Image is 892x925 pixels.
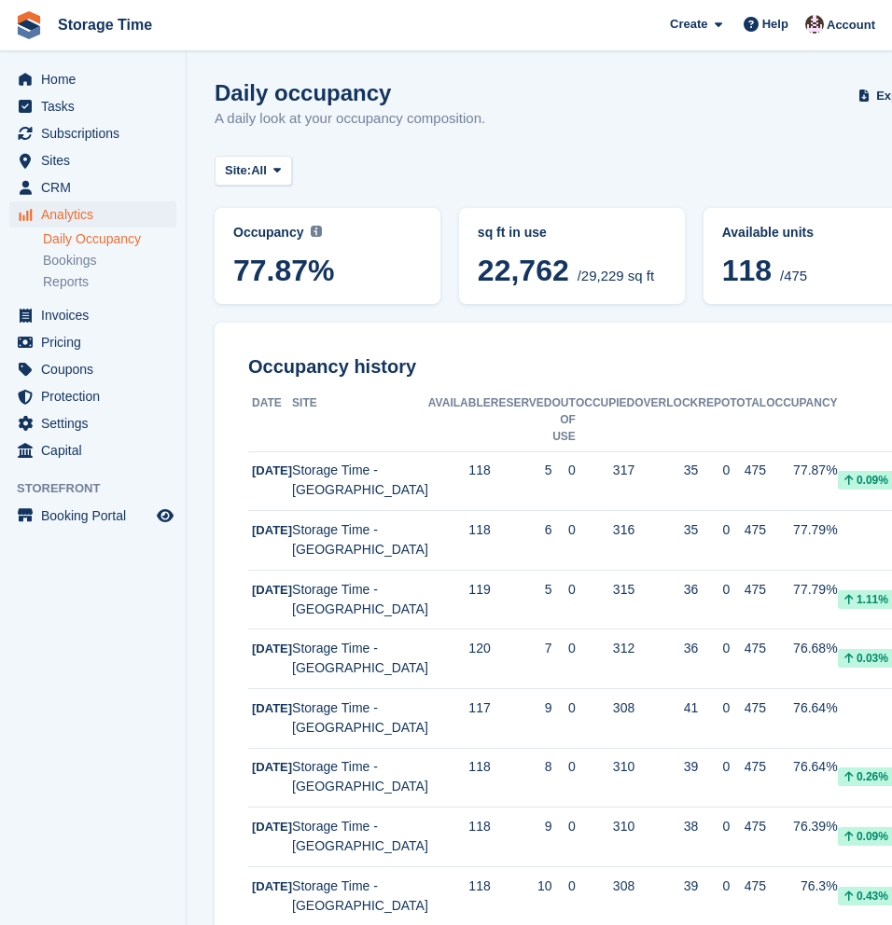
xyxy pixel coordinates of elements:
td: 0 [552,511,576,571]
td: 76.68% [766,629,837,689]
span: CRM [41,174,153,200]
span: /475 [780,268,807,283]
th: Reserved [491,389,552,452]
a: Daily Occupancy [43,230,176,248]
td: 475 [730,629,766,689]
span: [DATE] [252,879,292,893]
td: 118 [428,451,491,511]
td: 77.79% [766,511,837,571]
a: menu [9,147,176,173]
a: menu [9,437,176,463]
div: 310 [576,817,634,836]
td: 5 [491,451,552,511]
div: 41 [634,698,698,718]
span: 118 [722,254,772,287]
td: 118 [428,511,491,571]
td: 0 [552,629,576,689]
div: 310 [576,757,634,777]
span: Pricing [41,329,153,355]
div: 312 [576,639,634,658]
span: Booking Portal [41,503,153,529]
span: [DATE] [252,760,292,774]
span: Available units [722,225,814,240]
div: 308 [576,877,634,896]
span: Tasks [41,93,153,119]
td: Storage Time - [GEOGRAPHIC_DATA] [292,570,428,629]
td: 77.79% [766,570,837,629]
td: Storage Time - [GEOGRAPHIC_DATA] [292,808,428,867]
th: Site [292,389,428,452]
p: A daily look at your occupancy composition. [215,108,485,130]
td: 475 [730,511,766,571]
td: 6 [491,511,552,571]
a: menu [9,356,176,382]
span: [DATE] [252,820,292,834]
div: 0 [698,580,730,600]
td: 118 [428,808,491,867]
img: stora-icon-8386f47178a22dfd0bd8f6a31ec36ba5ce8667c1dd55bd0f319d3a0aa187defe.svg [15,11,43,39]
a: menu [9,66,176,92]
div: 316 [576,520,634,540]
td: Storage Time - [GEOGRAPHIC_DATA] [292,451,428,511]
td: 77.87% [766,451,837,511]
div: 317 [576,461,634,480]
a: menu [9,503,176,529]
span: Help [762,15,788,34]
abbr: Current percentage of sq ft occupied [233,223,422,242]
div: 0 [698,757,730,777]
span: Account [827,16,875,35]
th: Available [428,389,491,452]
td: 118 [428,748,491,808]
abbr: Current breakdown of %{unit} occupied [478,223,666,242]
span: Invoices [41,302,153,328]
span: sq ft in use [478,225,547,240]
a: menu [9,383,176,409]
td: 9 [491,689,552,749]
th: Total [730,389,766,452]
span: Protection [41,383,153,409]
h1: Daily occupancy [215,80,485,105]
img: icon-info-grey-7440780725fd019a000dd9b08b2336e03edf1995a4989e88bcd33f0948082b44.svg [311,226,322,237]
img: Saeed [805,15,824,34]
a: Bookings [43,252,176,269]
a: menu [9,329,176,355]
span: Home [41,66,153,92]
span: [DATE] [252,583,292,597]
span: [DATE] [252,523,292,537]
span: Create [670,15,707,34]
span: Settings [41,410,153,436]
td: 0 [552,748,576,808]
a: Storage Time [50,9,160,40]
td: 76.39% [766,808,837,867]
a: menu [9,302,176,328]
span: Subscriptions [41,120,153,146]
a: menu [9,174,176,200]
td: 120 [428,629,491,689]
span: Occupancy [233,225,303,240]
th: Overlock [634,389,698,452]
span: [DATE] [252,701,292,715]
a: menu [9,201,176,228]
span: Storefront [17,479,186,498]
span: [DATE] [252,463,292,477]
span: Capital [41,437,153,463]
td: 76.64% [766,748,837,808]
td: 475 [730,570,766,629]
td: 0 [552,808,576,867]
span: [DATE] [252,642,292,656]
div: 39 [634,757,698,777]
th: Repo [698,389,730,452]
a: menu [9,93,176,119]
td: 8 [491,748,552,808]
td: 475 [730,689,766,749]
span: Site: [225,161,251,180]
a: menu [9,120,176,146]
div: 0 [698,698,730,718]
th: Date [248,389,292,452]
div: 0 [698,817,730,836]
div: 35 [634,520,698,540]
div: 38 [634,817,698,836]
span: 77.87% [233,254,422,287]
div: 39 [634,877,698,896]
div: 36 [634,639,698,658]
